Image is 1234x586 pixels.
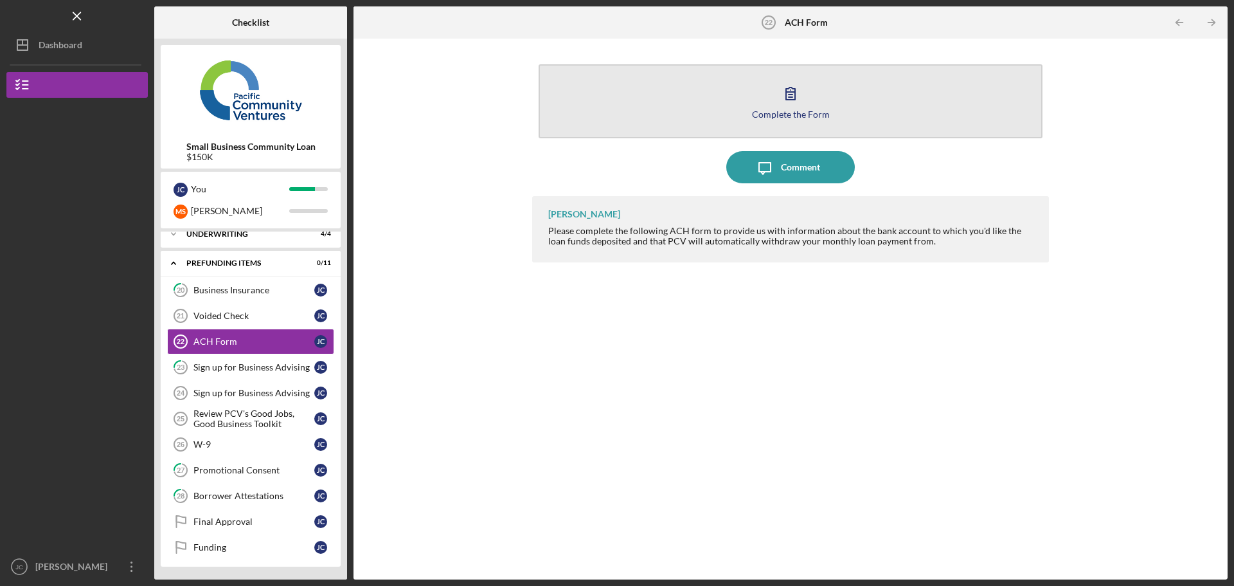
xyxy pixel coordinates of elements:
[193,336,314,347] div: ACH Form
[314,438,327,451] div: J C
[314,464,327,477] div: J C
[167,329,334,354] a: 22ACH FormJC
[314,541,327,554] div: J C
[314,515,327,528] div: J C
[177,286,185,295] tspan: 20
[193,362,314,372] div: Sign up for Business Advising
[308,259,331,267] div: 0 / 11
[193,388,314,398] div: Sign up for Business Advising
[193,285,314,295] div: Business Insurance
[314,412,327,425] div: J C
[781,151,820,183] div: Comment
[193,517,314,527] div: Final Approval
[167,354,334,380] a: 23Sign up for Business AdvisingJC
[308,230,331,238] div: 4 / 4
[193,311,314,321] div: Voided Check
[539,64,1042,138] button: Complete the Form
[177,363,184,372] tspan: 23
[193,542,314,553] div: Funding
[6,554,148,580] button: JC[PERSON_NAME]
[193,465,314,475] div: Promotional Consent
[177,415,184,423] tspan: 25
[167,406,334,432] a: 25Review PCV's Good Jobs, Good Business ToolkitJC
[39,32,82,61] div: Dashboard
[314,309,327,322] div: J C
[15,563,23,571] text: JC
[174,205,188,219] div: M S
[177,389,185,397] tspan: 24
[186,152,316,162] div: $150K
[314,387,327,399] div: J C
[314,361,327,374] div: J C
[548,209,620,219] div: [PERSON_NAME]
[765,19,773,26] tspan: 22
[193,491,314,501] div: Borrower Attestations
[6,32,148,58] button: Dashboard
[167,535,334,560] a: FundingJC
[161,51,341,129] img: Product logo
[32,554,116,583] div: [PERSON_NAME]
[186,142,316,152] b: Small Business Community Loan
[167,509,334,535] a: Final ApprovalJC
[191,200,289,222] div: [PERSON_NAME]
[177,441,184,448] tspan: 26
[177,338,184,345] tspan: 22
[785,17,828,28] b: ACH Form
[191,178,289,200] div: You
[167,483,334,509] a: 28Borrower AttestationsJC
[186,230,299,238] div: Underwriting
[167,457,334,483] a: 27Promotional ConsentJC
[314,284,327,297] div: J C
[232,17,269,28] b: Checklist
[193,408,314,429] div: Review PCV's Good Jobs, Good Business Toolkit
[314,335,327,348] div: J C
[167,277,334,303] a: 20Business InsuranceJC
[548,226,1036,246] div: Please complete the following ACH form to provide us with information about the bank account to w...
[177,466,185,475] tspan: 27
[186,259,299,267] div: Prefunding Items
[177,492,184,500] tspan: 28
[167,432,334,457] a: 26W-9JC
[193,439,314,450] div: W-9
[752,109,830,119] div: Complete the Form
[167,380,334,406] a: 24Sign up for Business AdvisingJC
[167,303,334,329] a: 21Voided CheckJC
[174,183,188,197] div: J C
[177,312,184,320] tspan: 21
[726,151,855,183] button: Comment
[314,490,327,502] div: J C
